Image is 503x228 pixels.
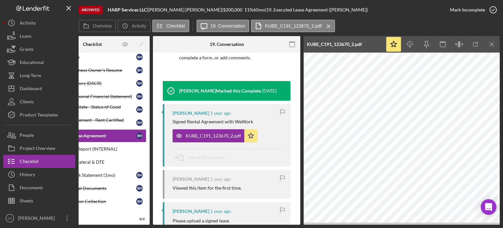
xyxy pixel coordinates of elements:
[38,182,146,195] a: Organizational DocumentsBH
[52,104,136,115] div: Secretary of State - Status of Good Standing
[108,7,148,12] div: |
[3,82,75,95] a: Dashboard
[20,16,36,31] div: Activity
[251,20,335,32] button: KUBE_C191_123670_2.pdf
[173,111,209,116] div: [PERSON_NAME]
[48,217,128,221] div: Decision
[133,217,145,221] div: 0 / 2
[136,54,143,60] div: B H
[38,77,146,90] a: Business History (DSCR)BH
[52,81,136,86] div: Business History (DSCR)
[38,103,146,116] a: Secretary of State - Status of Good StandingBH
[136,185,143,192] div: B H
[3,142,75,155] button: Project Overview
[189,155,225,160] span: Move Documents
[152,20,189,32] button: Checklist
[3,69,75,82] a: Long-Term
[3,43,75,56] button: Grants
[173,129,257,142] button: KUBE_C191_123670_2.pdf
[173,217,229,224] p: Please upload a signed lease
[38,155,146,169] a: Business Collateral & DTE
[443,3,500,16] button: Mark Incomplete
[38,169,146,182] a: Personal Bank Statement (1mo)BH
[173,149,232,166] button: Move Documents
[3,95,75,108] button: Clients
[108,7,147,12] b: HARP Services LLC
[136,119,143,126] div: B H
[3,108,75,121] button: Product Templates
[52,54,136,60] div: Business Plan
[20,194,33,209] div: Sheets
[52,117,136,128] div: Landlord Statement - Rent Certified Current
[173,176,209,182] div: [PERSON_NAME]
[173,209,209,214] div: [PERSON_NAME]
[20,155,39,170] div: Checklist
[210,176,231,182] time: 2024-09-05 22:17
[38,142,146,155] a: UCC Search Report (INTERNAL)
[52,146,146,152] div: UCC Search Report (INTERNAL)
[136,93,143,100] div: B H
[20,129,34,143] div: People
[52,173,136,178] div: Personal Bank Statement (1mo)
[38,129,146,142] a: Executed Lease AgreementBH
[136,80,143,87] div: B H
[3,30,75,43] button: Loans
[262,88,276,93] time: 2024-09-11 23:49
[3,155,75,168] a: Checklist
[38,64,146,77] a: Primary Business Owner's ResumeBH
[52,68,136,73] div: Primary Business Owner's Resume
[253,7,265,12] div: 60 mo
[136,198,143,205] div: B H
[3,194,75,207] button: Sheets
[52,199,136,204] div: Documentation Collection
[20,43,33,57] div: Grants
[210,111,231,116] time: 2024-09-05 22:18
[481,199,496,215] div: Open Intercom Messenger
[20,181,43,196] div: Documents
[20,30,31,44] div: Loans
[79,20,116,32] button: Overview
[83,42,102,47] div: Checklist
[52,159,146,165] div: Business Collateral & DTE
[20,108,58,123] div: Product Templates
[52,133,136,138] div: Executed Lease Agreement
[16,212,59,226] div: [PERSON_NAME]
[38,51,146,64] a: Business PlanBH
[52,186,136,191] div: Organizational Documents
[210,42,244,47] div: 19. Conversation
[93,23,112,29] label: Overview
[3,56,75,69] button: Educational
[223,7,244,12] div: $200,000
[20,95,34,110] div: Clients
[307,42,362,47] div: KUBE_C191_123670_2.pdf
[148,7,223,12] div: [PERSON_NAME] [PERSON_NAME] |
[132,23,146,29] label: Activity
[3,168,75,181] button: History
[136,172,143,178] div: B H
[20,82,42,97] div: Dashboard
[79,6,102,14] div: Archived
[3,129,75,142] a: People
[179,88,261,93] div: [PERSON_NAME] Marked this Complete
[38,195,146,208] a: Documentation CollectionBH
[136,67,143,73] div: B H
[38,116,146,129] a: Landlord Statement - Rent Certified CurrentBH
[173,119,253,124] div: Signed Rental Agreement with WeWork
[450,3,485,16] div: Mark Incomplete
[211,23,245,29] label: 19. Conversation
[3,16,75,30] button: Activity
[265,23,322,29] label: KUBE_C191_123670_2.pdf
[8,217,12,220] text: NS
[186,133,241,138] div: KUBE_C191_123670_2.pdf
[20,56,44,71] div: Educational
[3,181,75,194] button: Documents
